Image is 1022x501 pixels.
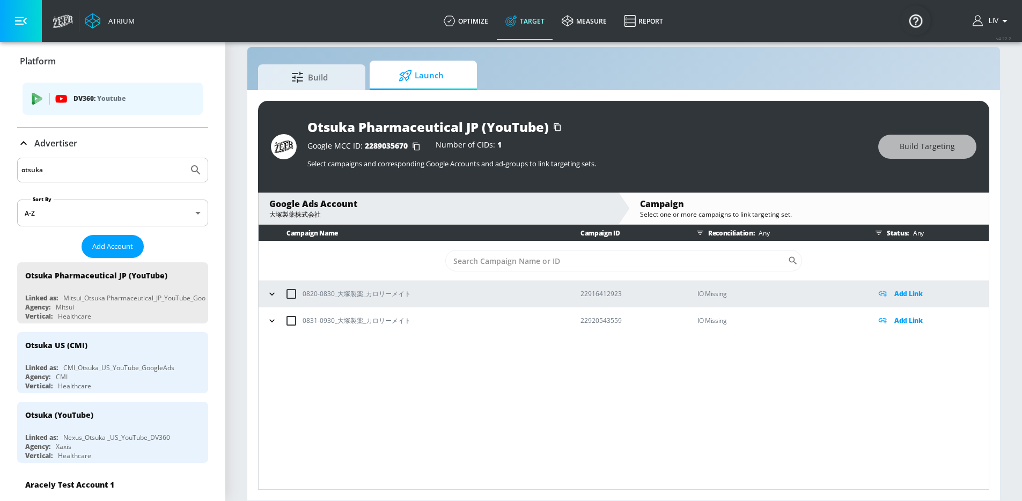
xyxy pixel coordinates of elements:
div: CMI_Otsuka_US_YouTube_GoogleAds [63,363,174,372]
div: Platform [17,46,208,76]
div: Linked as: [25,293,58,303]
button: Liv [973,14,1011,27]
div: Atrium [104,16,135,26]
div: Mitsui_Otsuka Pharmaceutical_JP_YouTube_GoogleAds [63,293,226,303]
div: Nexus_Otsuka _US_YouTube_DV360 [63,433,170,442]
div: Vertical: [25,312,53,321]
div: Linked as: [25,363,58,372]
div: Status: [871,225,989,241]
div: Add Link [876,288,989,300]
div: Google Ads Account [269,198,607,210]
div: Agency: [25,303,50,312]
div: Otsuka (YouTube)Linked as:Nexus_Otsuka _US_YouTube_DV360Agency:XaxisVertical:Healthcare [17,402,208,463]
p: IO Missing [697,288,859,300]
div: Search CID Name or Number [445,250,802,271]
a: optimize [435,2,497,40]
div: Vertical: [25,451,53,460]
span: v 4.22.2 [996,35,1011,41]
button: Submit Search [184,158,208,182]
span: login as: liv.ho@zefr.com [984,17,998,25]
div: Otsuka (YouTube) [25,410,93,420]
span: Build [269,64,350,90]
div: Healthcare [58,381,91,391]
div: Google MCC ID: [307,141,425,152]
div: Mitsui [56,303,74,312]
p: Platform [20,55,56,67]
th: Campaign Name [259,225,563,241]
div: Otsuka Pharmaceutical JP (YouTube)Linked as:Mitsui_Otsuka Pharmaceutical_JP_YouTube_GoogleAdsAgen... [17,262,208,323]
span: 1 [497,139,502,150]
div: Aracely Test Account 1 [25,480,114,490]
p: Add Link [894,314,923,327]
span: Add Account [92,240,133,253]
label: Sort By [31,196,54,203]
div: Advertiser [17,128,208,158]
a: Report [615,2,672,40]
div: Number of CIDs: [436,141,502,152]
div: Google Ads Account大塚製薬株式会社 [259,193,618,224]
p: 22920543559 [580,315,680,326]
div: A-Z [17,200,208,226]
div: Agency: [25,372,50,381]
th: Campaign ID [563,225,680,241]
p: 0820-0830_大塚製薬_カロリーメイト [303,288,411,299]
div: Otsuka US (CMI) [25,340,87,350]
div: Xaxis [56,442,71,451]
div: Reconciliation: [692,225,859,241]
div: Otsuka Pharmaceutical JP (YouTube) [25,270,167,281]
p: DV360: [73,93,194,105]
input: Search Campaign Name or ID [445,250,788,271]
div: Select one or more campaigns to link targeting set. [640,210,978,219]
p: Select campaigns and corresponding Google Accounts and ad-groups to link targeting sets. [307,159,867,168]
p: 22916412923 [580,288,680,299]
div: Campaign [640,198,978,210]
span: Launch [380,63,462,89]
p: Add Link [894,288,923,300]
div: Healthcare [58,451,91,460]
p: 0831-0930_大塚製薬_カロリーメイト [303,315,411,326]
div: Healthcare [58,312,91,321]
div: Agency: [25,442,50,451]
ul: list of platforms [23,78,203,122]
p: Any [909,227,924,239]
span: 2289035670 [365,141,408,151]
div: Add Link [876,314,989,327]
button: Open Resource Center [901,5,931,35]
div: DV360: Youtube [23,83,203,115]
a: Atrium [85,13,135,29]
div: Otsuka Pharmaceutical JP (YouTube) [307,118,549,136]
div: 大塚製薬株式会社 [269,210,607,219]
p: Advertiser [34,137,77,149]
div: Vertical: [25,381,53,391]
div: Otsuka US (CMI)Linked as:CMI_Otsuka_US_YouTube_GoogleAdsAgency:CMIVertical:Healthcare [17,332,208,393]
p: Youtube [97,93,126,104]
a: measure [553,2,615,40]
p: IO Missing [697,314,859,327]
div: Platform [17,76,208,127]
div: CMI [56,372,68,381]
p: Any [754,227,769,239]
button: Add Account [82,235,144,258]
input: Search by name [21,163,184,177]
div: Linked as: [25,433,58,442]
a: Target [497,2,553,40]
